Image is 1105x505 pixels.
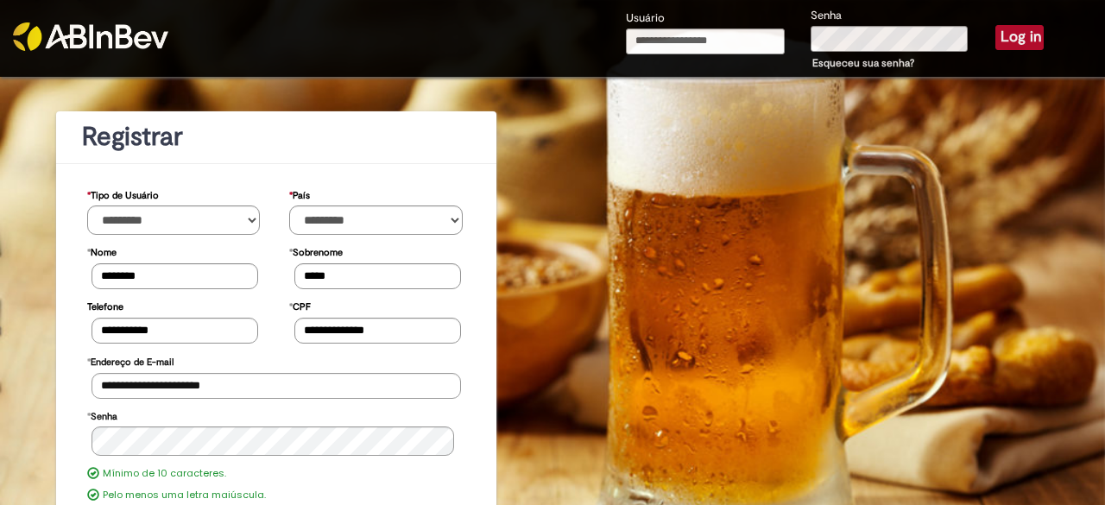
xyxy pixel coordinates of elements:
[87,402,117,427] label: Senha
[289,293,311,318] label: CPF
[103,467,226,481] label: Mínimo de 10 caracteres.
[87,348,174,373] label: Endereço de E-mail
[289,238,343,263] label: Sobrenome
[87,293,123,318] label: Telefone
[87,238,117,263] label: Nome
[82,123,470,151] h1: Registrar
[87,181,159,206] label: Tipo de Usuário
[626,10,665,27] label: Usuário
[103,489,266,502] label: Pelo menos uma letra maiúscula.
[13,22,168,51] img: ABInbev-white.png
[289,181,310,206] label: País
[811,8,842,24] label: Senha
[995,25,1044,49] button: Log in
[812,56,914,70] a: Esqueceu sua senha?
